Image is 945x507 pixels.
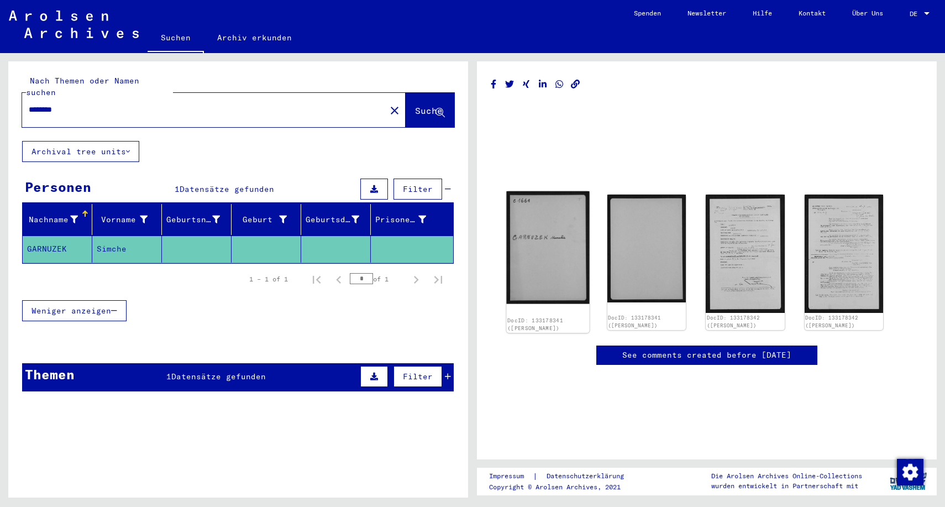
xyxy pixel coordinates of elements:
p: wurden entwickelt in Partnerschaft mit [711,481,862,491]
img: Zustimmung ändern [897,459,923,485]
div: | [489,471,637,482]
mat-icon: close [388,104,401,117]
a: Impressum [489,471,533,482]
div: Zustimmung ändern [896,458,923,485]
div: Geburtsname [166,214,220,226]
div: Personen [25,177,91,197]
div: Geburt‏ [236,214,287,226]
mat-header-cell: Geburtsdatum [301,204,371,235]
div: Prisoner # [375,214,426,226]
img: 002.jpg [805,195,884,313]
button: Copy link [570,77,581,91]
div: Geburtsdatum [306,214,359,226]
span: Suche [415,105,443,116]
div: Geburtsdatum [306,211,373,228]
button: Share on Xing [521,77,532,91]
button: Share on Twitter [504,77,516,91]
button: Clear [384,99,406,121]
button: Share on Facebook [488,77,500,91]
mat-header-cell: Vorname [92,204,162,235]
button: Share on LinkedIn [537,77,549,91]
div: Geburt‏ [236,211,301,228]
mat-header-cell: Geburt‏ [232,204,301,235]
a: DocID: 133178342 ([PERSON_NAME]) [707,315,760,328]
div: Prisoner # [375,211,440,228]
span: Filter [403,372,433,381]
img: 001.jpg [506,191,589,304]
img: Arolsen_neg.svg [9,11,139,38]
img: 001.jpg [706,195,785,313]
a: Suchen [148,24,204,53]
button: Archival tree units [22,141,139,162]
img: 002.jpg [607,195,686,302]
span: 1 [166,372,171,381]
a: Datenschutzerklärung [538,471,637,482]
button: Last page [427,268,449,290]
button: Next page [405,268,427,290]
mat-header-cell: Nachname [23,204,92,235]
a: DocID: 133178341 ([PERSON_NAME]) [507,317,563,332]
button: Filter [393,179,442,200]
img: yv_logo.png [888,467,929,495]
span: Datensätze gefunden [171,372,266,381]
a: DocID: 133178341 ([PERSON_NAME]) [608,315,661,328]
div: Nachname [27,211,92,228]
span: Weniger anzeigen [32,306,111,316]
a: See comments created before [DATE] [622,349,791,361]
span: DE [910,10,922,18]
button: Filter [393,366,442,387]
mat-label: Nach Themen oder Namen suchen [26,76,139,97]
div: 1 – 1 of 1 [249,274,288,284]
span: Datensätze gefunden [180,184,274,194]
button: Share on WhatsApp [554,77,565,91]
span: 1 [175,184,180,194]
button: Suche [406,93,454,127]
div: Vorname [97,211,161,228]
div: Themen [25,364,75,384]
button: Weniger anzeigen [22,300,127,321]
button: First page [306,268,328,290]
a: DocID: 133178342 ([PERSON_NAME]) [805,315,858,328]
div: of 1 [350,274,405,284]
mat-cell: Simche [92,236,162,263]
div: Geburtsname [166,211,234,228]
div: Nachname [27,214,78,226]
span: Filter [403,184,433,194]
p: Copyright © Arolsen Archives, 2021 [489,482,637,492]
mat-header-cell: Prisoner # [371,204,453,235]
mat-header-cell: Geburtsname [162,204,232,235]
p: Die Arolsen Archives Online-Collections [711,471,862,481]
mat-cell: GARNUZEK [23,236,92,263]
button: Previous page [328,268,350,290]
div: Vorname [97,214,148,226]
a: Archiv erkunden [204,24,305,51]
